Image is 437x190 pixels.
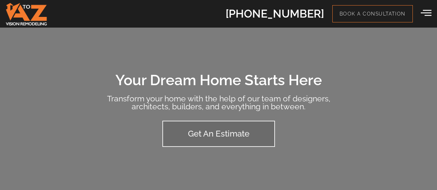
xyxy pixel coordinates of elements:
span: Get An Estimate [188,130,249,138]
h1: Your Dream Home Starts Here [98,73,339,88]
h2: Transform your home with the help of our team of designers, architects, builders, and everything ... [98,94,339,110]
a: Book a Consultation [332,5,413,22]
span: Book a Consultation [340,11,406,17]
h2: [PHONE_NUMBER] [226,8,324,19]
a: Get An Estimate [162,121,275,147]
